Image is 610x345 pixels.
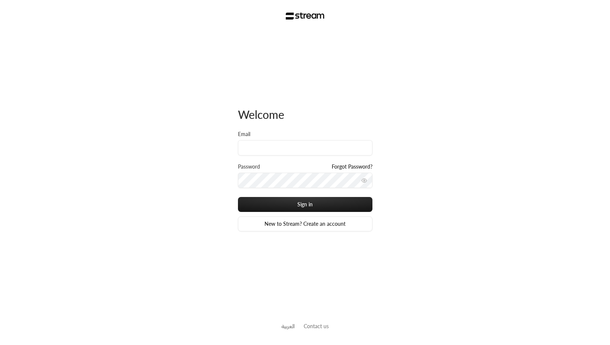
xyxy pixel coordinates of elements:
span: Welcome [238,108,284,121]
a: العربية [281,319,295,333]
img: Stream Logo [286,12,324,20]
button: Sign in [238,197,372,212]
a: Forgot Password? [332,163,372,170]
button: Contact us [304,322,329,330]
a: Contact us [304,323,329,329]
label: Email [238,130,250,138]
a: New to Stream? Create an account [238,216,372,231]
button: toggle password visibility [358,175,370,187]
label: Password [238,163,260,170]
